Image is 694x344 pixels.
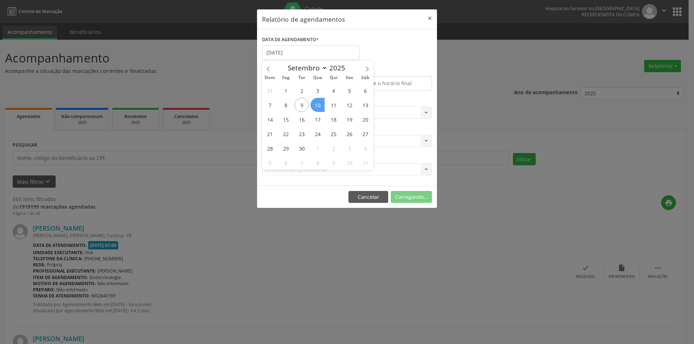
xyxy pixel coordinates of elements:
span: Setembro 6, 2025 [358,83,372,97]
span: Setembro 23, 2025 [295,127,309,141]
span: Dom [262,75,278,80]
span: Setembro 5, 2025 [342,83,356,97]
span: Setembro 4, 2025 [326,83,340,97]
span: Setembro 18, 2025 [326,112,340,126]
span: Qua [310,75,326,80]
span: Outubro 11, 2025 [358,156,372,170]
span: Setembro 17, 2025 [310,112,325,126]
span: Outubro 7, 2025 [295,156,309,170]
span: Setembro 25, 2025 [326,127,340,141]
span: Outubro 3, 2025 [342,141,356,155]
span: Setembro 29, 2025 [279,141,293,155]
span: Setembro 28, 2025 [263,141,277,155]
span: Outubro 10, 2025 [342,156,356,170]
span: Outubro 2, 2025 [326,141,340,155]
input: Selecione o horário final [349,76,432,91]
span: Setembro 21, 2025 [263,127,277,141]
span: Setembro 20, 2025 [358,112,372,126]
span: Setembro 30, 2025 [295,141,309,155]
button: Cancelar [348,191,388,203]
button: Close [423,9,437,27]
span: Setembro 11, 2025 [326,98,340,112]
input: Year [327,63,351,73]
span: Setembro 10, 2025 [310,98,325,112]
h5: Relatório de agendamentos [262,14,345,24]
span: Setembro 27, 2025 [358,127,372,141]
span: Outubro 6, 2025 [279,156,293,170]
span: Setembro 9, 2025 [295,98,309,112]
span: Setembro 24, 2025 [310,127,325,141]
span: Outubro 5, 2025 [263,156,277,170]
span: Seg [278,75,294,80]
span: Setembro 2, 2025 [295,83,309,97]
input: Selecione uma data ou intervalo [262,45,360,60]
span: Outubro 8, 2025 [310,156,325,170]
span: Setembro 22, 2025 [279,127,293,141]
span: Sex [342,75,357,80]
button: Carregando... [391,191,432,203]
span: Setembro 13, 2025 [358,98,372,112]
span: Setembro 19, 2025 [342,112,356,126]
span: Setembro 14, 2025 [263,112,277,126]
span: Setembro 16, 2025 [295,112,309,126]
span: Setembro 26, 2025 [342,127,356,141]
span: Ter [294,75,310,80]
span: Sáb [357,75,373,80]
span: Outubro 1, 2025 [310,141,325,155]
span: Setembro 8, 2025 [279,98,293,112]
span: Setembro 15, 2025 [279,112,293,126]
span: Setembro 1, 2025 [279,83,293,97]
span: Outubro 4, 2025 [358,141,372,155]
span: Agosto 31, 2025 [263,83,277,97]
label: DATA DE AGENDAMENTO [262,34,319,45]
label: ATÉ [349,65,432,76]
span: Setembro 3, 2025 [310,83,325,97]
span: Outubro 9, 2025 [326,156,340,170]
span: Setembro 12, 2025 [342,98,356,112]
select: Month [284,63,327,73]
span: Setembro 7, 2025 [263,98,277,112]
span: Qui [326,75,342,80]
